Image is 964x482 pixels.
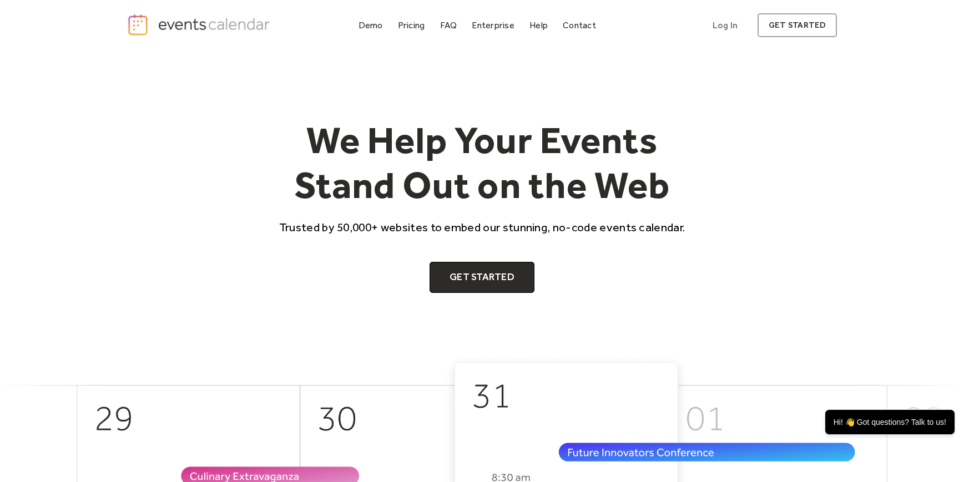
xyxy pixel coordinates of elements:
a: get started [758,13,837,37]
div: Enterprise [472,22,514,28]
div: Pricing [398,22,425,28]
a: home [127,13,274,36]
div: Contact [563,22,596,28]
a: FAQ [436,18,462,33]
div: Help [529,22,548,28]
a: Pricing [393,18,430,33]
p: Trusted by 50,000+ websites to embed our stunning, no-code events calendar. [269,219,695,235]
a: Get Started [430,262,534,293]
div: Demo [359,22,383,28]
a: Help [525,18,552,33]
a: Demo [354,18,387,33]
a: Enterprise [467,18,518,33]
h1: We Help Your Events Stand Out on the Web [269,118,695,208]
a: Contact [558,18,600,33]
div: FAQ [440,22,457,28]
a: Log In [701,13,749,37]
